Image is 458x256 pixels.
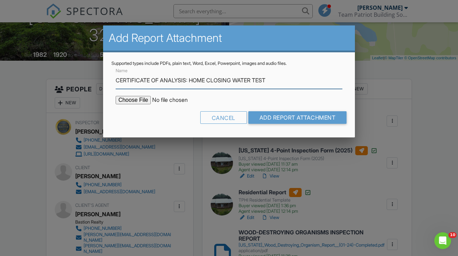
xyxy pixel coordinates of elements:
[111,61,347,66] div: Supported types include PDFs, plain text, Word, Excel, Powerpoint, images and audio files.
[449,232,457,238] span: 10
[116,68,127,74] label: Name
[200,111,247,124] div: Cancel
[109,31,349,45] h2: Add Report Attachment
[434,232,451,249] iframe: Intercom live chat
[248,111,347,124] input: Add Report Attachment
